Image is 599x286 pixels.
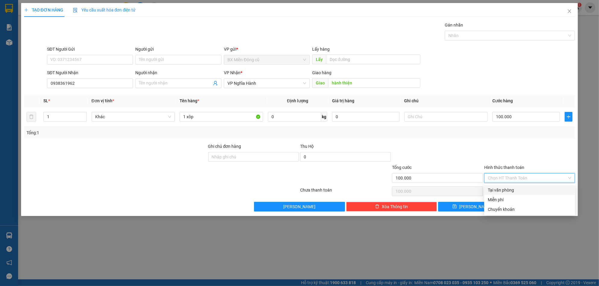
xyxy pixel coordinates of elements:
span: user-add [213,81,218,86]
input: Dọc đường [328,78,420,88]
span: Lấy hàng [312,47,330,52]
img: icon [73,8,78,13]
span: Khác [95,112,171,121]
span: VP Nhận [224,70,240,75]
th: Ghi chú [402,95,490,107]
span: BX Miền Đông cũ - [11,35,52,40]
span: Yêu cầu xuất hóa đơn điện tử [73,8,136,12]
div: Người gửi [135,46,221,52]
span: Tên hàng [180,98,199,103]
input: Ghi Chú [404,112,488,122]
div: Người nhận [135,69,221,76]
span: BX Miền Đông cũ [227,55,306,64]
span: delete [375,204,379,209]
span: Lấy [312,55,326,64]
span: [PERSON_NAME] [284,203,316,210]
span: VP Nghĩa Hành [227,79,306,88]
span: plus [24,8,28,12]
label: Gán nhãn [445,23,463,27]
input: 0 [332,112,400,122]
button: save[PERSON_NAME] [438,202,506,211]
div: SĐT Người Gửi [47,46,133,52]
span: Gửi: [2,35,11,40]
span: [PERSON_NAME] [459,203,491,210]
input: VD: Bàn, Ghế [180,112,263,122]
span: plus [565,114,572,119]
input: Dọc đường [326,55,420,64]
span: kg [321,112,327,122]
span: Định lượng [287,98,308,103]
span: Giao [312,78,328,88]
label: Hình thức thanh toán [484,165,524,170]
span: Cước hàng [492,98,513,103]
div: SĐT Người Nhận [47,69,133,76]
strong: CÔNG TY CP BÌNH TÂM [21,3,82,20]
button: deleteXóa Thông tin [346,202,437,211]
span: Giao hàng [312,70,331,75]
span: TẠO ĐƠN HÀNG [24,8,63,12]
span: Xóa Thông tin [382,203,408,210]
span: Giá trị hàng [332,98,354,103]
span: 0919 110 458 [21,21,82,33]
span: SL [43,98,48,103]
div: Tổng: 1 [27,129,231,136]
button: delete [27,112,36,122]
span: Tổng cước [392,165,412,170]
span: Nhận: [2,43,74,49]
span: BX Miền Đông cũ ĐT: [21,21,82,33]
span: close [567,9,572,14]
span: Đơn vị tính [92,98,114,103]
input: Ghi chú đơn hàng [208,152,299,162]
button: [PERSON_NAME] [254,202,345,211]
div: Chưa thanh toán [299,187,391,197]
span: 0903558567 - [44,43,74,49]
button: plus [565,112,572,122]
button: Close [561,3,578,20]
span: VP Công Ty - [15,43,74,49]
div: Miễn phí [488,196,572,203]
label: Ghi chú đơn hàng [208,144,241,149]
div: Tại văn phòng [488,187,572,193]
span: Thu Hộ [300,144,314,149]
span: save [453,204,457,209]
img: logo [2,5,20,32]
div: VP gửi [224,46,310,52]
div: Chuyển khoản [488,206,572,213]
